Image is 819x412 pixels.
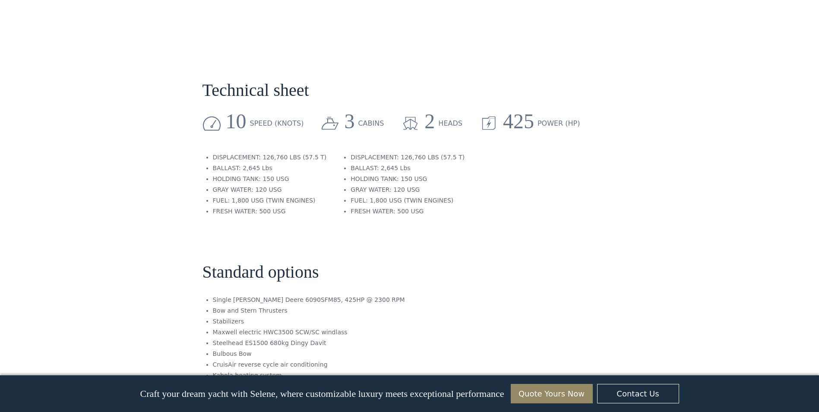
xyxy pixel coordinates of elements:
[344,110,354,133] h5: 3
[351,153,465,162] li: DISPLACEMENT: 126,760 LBS (57.5 T)
[213,349,494,358] li: Bulbous Bow
[351,196,465,205] li: FUEL: 1,800 USG (TWIN ENGINES)
[250,118,304,129] div: speed (knots)
[213,328,494,337] li: Maxwell electric HWC3500 SCW/SC windlass
[202,263,319,282] h4: Standard options
[213,371,494,380] li: Kabola heating system
[213,164,327,173] li: BALLAST: 2,645 Lbs
[351,185,465,194] li: GRAY WATER: 120 USG
[438,118,462,129] div: heads
[213,360,494,369] li: CruisAir reverse cycle air conditioning
[213,207,327,216] li: FRESH WATER: 500 USG
[140,388,504,399] p: Craft your dream yacht with Selene, where customizable luxury meets exceptional performance
[213,196,327,205] li: FUEL: 1,800 USG (TWIN ENGINES)
[351,207,465,216] li: FRESH WATER: 500 USG
[213,317,494,326] li: Stabilizers
[213,339,494,348] li: Steelhead ES1500 680kg Dingy Davit
[213,174,327,184] li: HOLDING TANK: 150 USG
[213,185,327,194] li: GRAY WATER: 120 USG
[424,110,435,133] h5: 2
[511,384,593,403] a: Quote Yours Now
[503,110,534,133] h5: 425
[213,295,494,304] li: Single [PERSON_NAME] Deere 6090SFM85, 425HP @ 2300 RPM
[226,110,247,133] h5: 10
[202,81,309,100] h4: Technical sheet
[213,153,327,162] li: DISPLACEMENT: 126,760 LBS (57.5 T)
[358,118,384,129] div: cabins
[351,174,465,184] li: HOLDING TANK: 150 USG
[213,306,494,315] li: Bow and Stern Thrusters
[597,384,679,403] a: Contact Us
[351,164,465,173] li: BALLAST: 2,645 Lbs
[538,118,580,129] div: Power (HP)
